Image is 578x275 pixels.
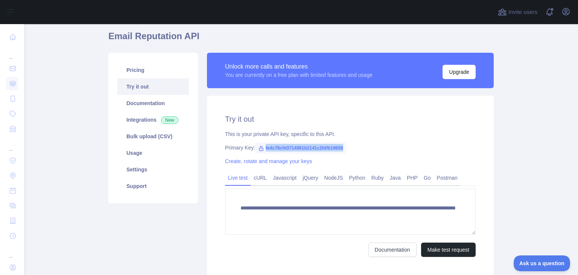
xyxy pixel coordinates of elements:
div: Primary Key: [225,144,476,151]
a: Python [346,172,368,184]
a: jQuery [300,172,321,184]
a: Settings [117,161,189,178]
a: Live test [225,172,251,184]
a: Support [117,178,189,194]
div: You are currently on a free plan with limited features and usage [225,71,373,79]
a: Integrations New [117,112,189,128]
div: ... [6,244,18,259]
div: Unlock more calls and features [225,62,373,71]
a: Bulk upload (CSV) [117,128,189,145]
button: Make test request [421,243,476,257]
a: Documentation [117,95,189,112]
iframe: Toggle Customer Support [514,255,570,271]
a: Postman [434,172,461,184]
span: fe4c78cfd3714981b2141c2fdfb19658 [255,142,346,154]
button: Upgrade [443,65,476,79]
h1: Email Reputation API [108,30,494,48]
button: Invite users [496,6,539,18]
a: Usage [117,145,189,161]
div: ... [6,137,18,152]
a: Documentation [368,243,417,257]
a: Ruby [368,172,387,184]
a: NodeJS [321,172,346,184]
a: Javascript [270,172,300,184]
a: Go [421,172,434,184]
h2: Try it out [225,114,476,124]
a: cURL [251,172,270,184]
a: Java [387,172,404,184]
a: Try it out [117,78,189,95]
a: PHP [404,172,421,184]
a: Create, rotate and manage your keys [225,158,312,164]
div: ... [6,45,18,60]
span: New [161,116,178,124]
span: Invite users [508,8,537,17]
a: Pricing [117,62,189,78]
div: This is your private API key, specific to this API. [225,130,476,138]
